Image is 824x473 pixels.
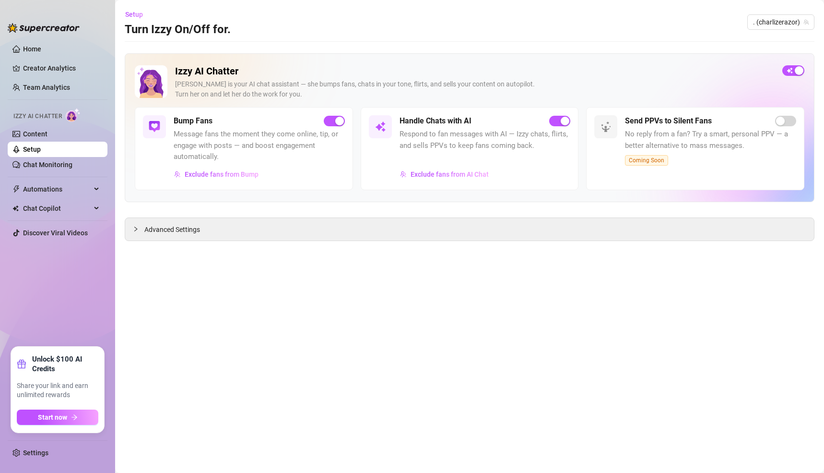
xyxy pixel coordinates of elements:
h2: Izzy AI Chatter [175,65,775,77]
span: Advanced Settings [144,224,200,235]
a: Team Analytics [23,84,70,91]
span: Message fans the moment they come online, tip, or engage with posts — and boost engagement automa... [174,129,345,163]
h5: Bump Fans [174,115,212,127]
span: . (charlizerazor) [753,15,809,29]
span: thunderbolt [12,185,20,193]
img: logo-BBDzfeDw.svg [8,23,80,33]
span: team [803,19,809,25]
img: svg%3e [600,121,612,133]
span: Chat Copilot [23,201,91,216]
span: Start now [38,413,67,421]
img: Izzy AI Chatter [135,65,167,98]
span: Coming Soon [625,155,668,166]
span: Setup [125,11,143,18]
img: svg%3e [149,121,160,133]
span: Exclude fans from AI Chat [411,170,489,178]
span: Automations [23,182,91,197]
span: Respond to fan messages with AI — Izzy chats, flirts, and sells PPVs to keep fans coming back. [400,129,571,151]
span: arrow-right [71,414,78,421]
strong: Unlock $100 AI Credits [32,354,98,374]
button: Start nowarrow-right [17,410,98,425]
span: collapsed [133,226,139,232]
a: Home [23,45,41,53]
img: svg%3e [375,121,386,133]
a: Chat Monitoring [23,161,72,169]
h3: Turn Izzy On/Off for . [125,22,231,37]
span: Share your link and earn unlimited rewards [17,381,98,400]
h5: Send PPVs to Silent Fans [625,115,712,127]
a: Creator Analytics [23,61,100,76]
a: Content [23,130,47,138]
a: Discover Viral Videos [23,229,88,237]
iframe: Intercom live chat [791,440,814,463]
div: collapsed [133,224,144,234]
span: Izzy AI Chatter [13,112,62,121]
img: AI Chatter [66,108,81,122]
a: Settings [23,449,48,457]
div: [PERSON_NAME] is your AI chat assistant — she bumps fans, chats in your tone, flirts, and sells y... [175,79,775,99]
h5: Handle Chats with AI [400,115,471,127]
img: svg%3e [174,171,181,178]
button: Exclude fans from Bump [174,167,259,182]
img: Chat Copilot [12,205,19,212]
span: No reply from a fan? Try a smart, personal PPV — a better alternative to mass messages. [625,129,796,151]
span: Exclude fans from Bump [185,170,259,178]
button: Exclude fans from AI Chat [400,167,489,182]
a: Setup [23,146,41,153]
span: gift [17,359,26,369]
button: Setup [125,7,151,22]
img: svg%3e [400,171,407,178]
